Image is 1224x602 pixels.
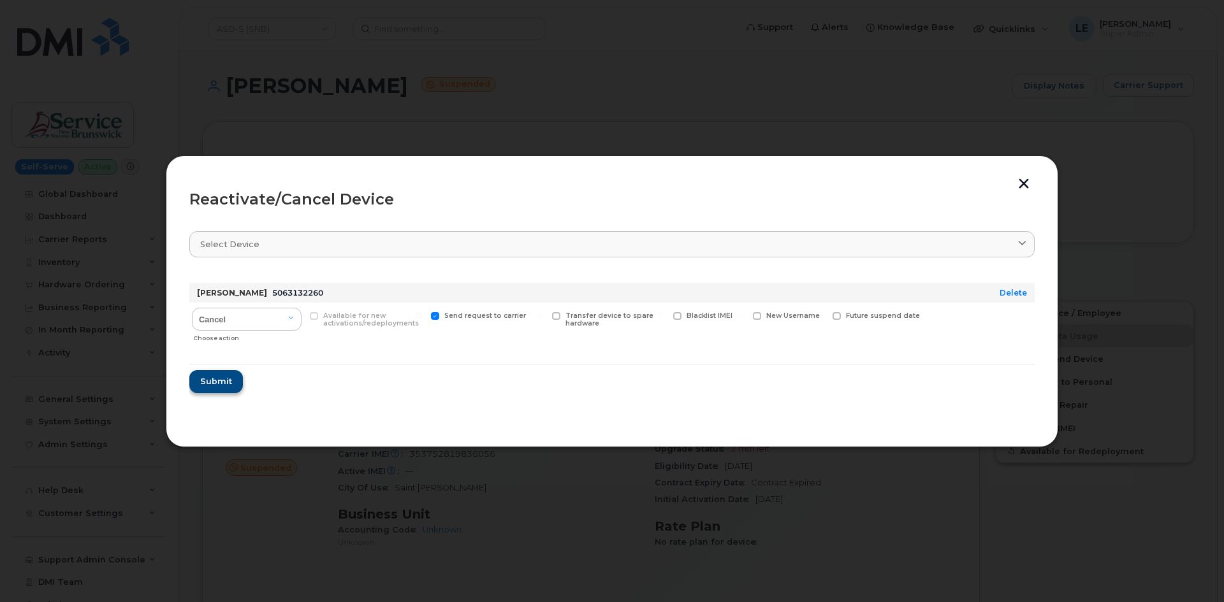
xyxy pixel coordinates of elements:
[272,288,323,297] span: 5063132260
[193,328,302,343] div: Choose action
[817,312,824,319] input: Future suspend date
[565,312,653,328] span: Transfer device to spare hardware
[687,312,732,320] span: Blacklist IMEI
[416,312,422,319] input: Send request to carrier
[323,312,419,328] span: Available for new activations/redeployments
[189,370,243,393] button: Submit
[846,312,920,320] span: Future suspend date
[766,312,820,320] span: New Username
[738,312,744,319] input: New Username
[444,312,526,320] span: Send request to carrier
[197,288,267,297] strong: [PERSON_NAME]
[200,238,259,250] span: Select device
[1000,288,1027,297] a: Delete
[189,192,1035,207] div: Reactivate/Cancel Device
[658,312,664,319] input: Blacklist IMEI
[189,231,1035,257] a: Select device
[295,312,301,319] input: Available for new activations/redeployments
[200,375,232,387] span: Submit
[537,312,543,319] input: Transfer device to spare hardware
